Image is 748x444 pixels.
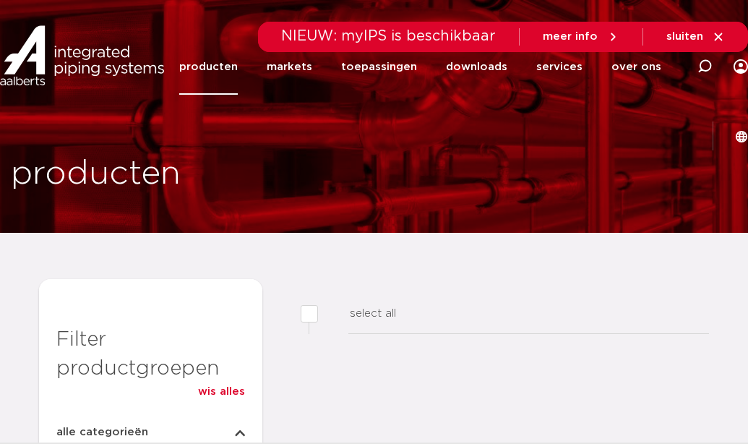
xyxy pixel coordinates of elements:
[198,386,245,397] span: wis alles
[301,305,318,323] input: select all
[267,39,312,95] a: markets
[666,30,725,43] a: sluiten
[341,39,417,95] a: toepassingen
[281,29,496,43] span: NIEUW: myIPS is beschikbaar
[734,51,748,82] div: my IPS
[179,39,238,95] a: producten
[543,30,619,43] a: meer info
[11,151,181,197] h1: producten
[179,39,661,95] nav: Menu
[56,325,245,383] h3: Filter productgroepen
[56,424,148,441] span: alle categorieën
[56,424,245,441] button: alle categorieën
[198,383,245,401] a: wis alles
[446,39,507,95] a: downloads
[666,31,703,42] span: sluiten
[611,39,661,95] a: over ons
[536,39,583,95] a: services
[301,305,396,323] label: select all
[543,31,598,42] span: meer info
